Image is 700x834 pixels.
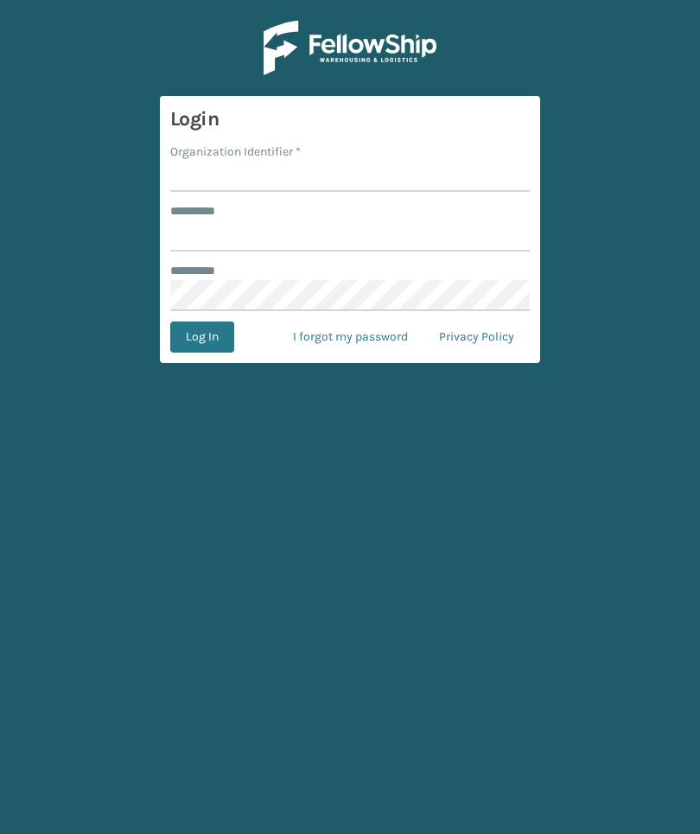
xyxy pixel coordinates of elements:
[277,322,423,353] a: I forgot my password
[170,106,530,132] h3: Login
[170,143,301,161] label: Organization Identifier
[423,322,530,353] a: Privacy Policy
[170,322,234,353] button: Log In
[264,21,436,75] img: Logo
